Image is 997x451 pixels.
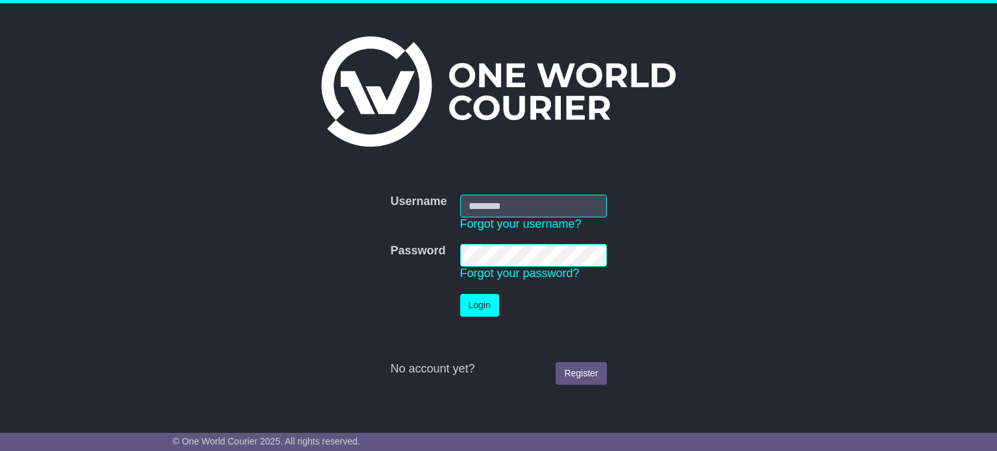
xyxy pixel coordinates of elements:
[460,267,580,280] a: Forgot your password?
[390,244,445,258] label: Password
[390,362,606,376] div: No account yet?
[173,436,360,446] span: © One World Courier 2025. All rights reserved.
[460,217,582,230] a: Forgot your username?
[390,195,447,209] label: Username
[321,36,676,147] img: One World
[556,362,606,385] a: Register
[460,294,499,317] button: Login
